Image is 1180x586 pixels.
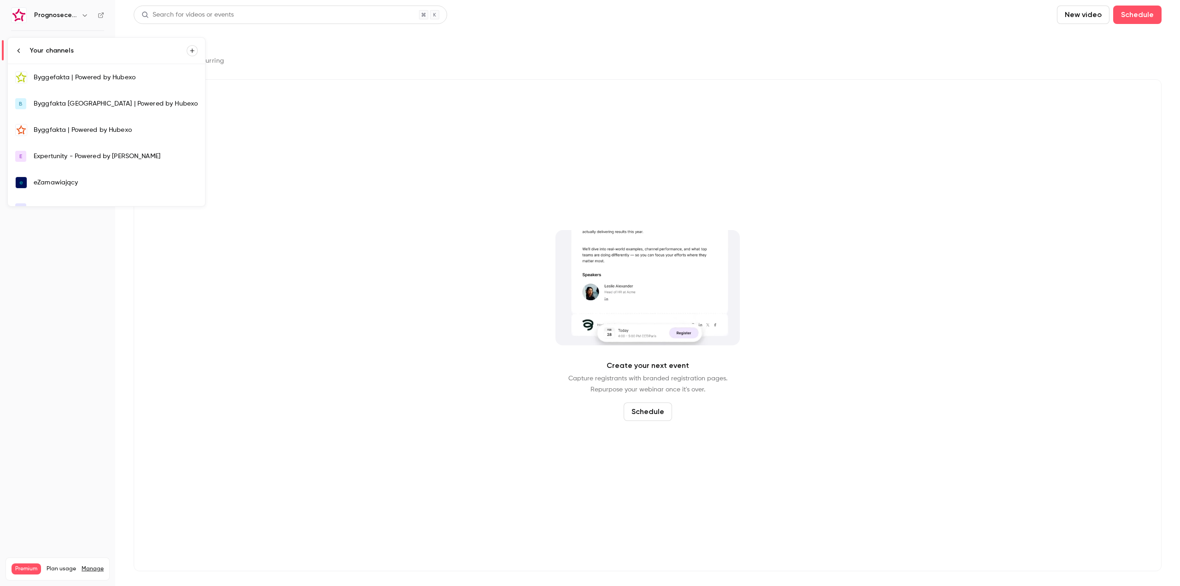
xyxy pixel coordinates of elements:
img: eZamawiający [16,177,27,188]
img: Byggefakta | Powered by Hubexo [16,72,27,83]
span: B [19,100,23,108]
span: H [19,205,23,213]
div: Byggfakta | Powered by Hubexo [34,125,198,135]
div: Your channels [30,46,187,55]
div: eZamawiający [34,178,198,187]
span: E [19,152,22,160]
img: Byggfakta | Powered by Hubexo [16,124,27,136]
div: Byggfakta [GEOGRAPHIC_DATA] | Powered by Hubexo [34,99,198,108]
div: Byggefakta | Powered by Hubexo [34,73,198,82]
div: Expertunity - Powered by [PERSON_NAME] [34,152,198,161]
div: Hubexo 4 [34,204,198,213]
